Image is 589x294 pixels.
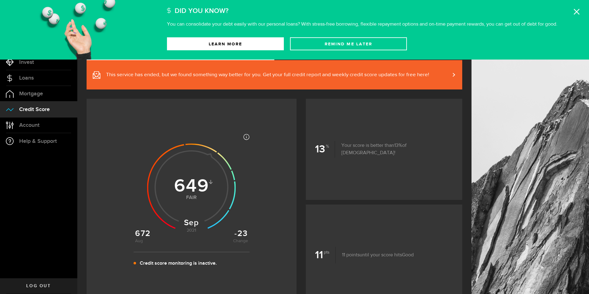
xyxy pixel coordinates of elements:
[19,122,40,128] span: Account
[106,71,429,79] span: This service has ended, but we found something way better for you. Get your full credit report an...
[19,107,50,112] span: Credit Score
[167,37,284,50] a: Learn More
[315,141,335,158] b: 13
[19,139,57,144] span: Help & Support
[315,247,336,263] b: 11
[26,284,51,288] span: Log out
[87,60,462,89] a: This service has ended, but we found something way better for you. Get your full credit report an...
[19,91,43,97] span: Mortgage
[336,251,414,259] p: until your score hits
[290,37,407,50] button: Remind Me later
[342,253,360,258] span: 11 points
[175,5,228,18] h2: Did You Know?
[402,253,414,258] span: Good
[19,75,34,81] span: Loans
[19,60,34,65] span: Invest
[394,143,402,148] span: 13
[140,260,217,267] p: Credit score monitoring is inactive.
[5,2,23,21] button: Open LiveChat chat widget
[167,22,557,27] p: You can consolidate your debt easily with our personal loans? With stress-free borrowing, flexibl...
[335,142,453,157] p: Your score is better than of [DEMOGRAPHIC_DATA]!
